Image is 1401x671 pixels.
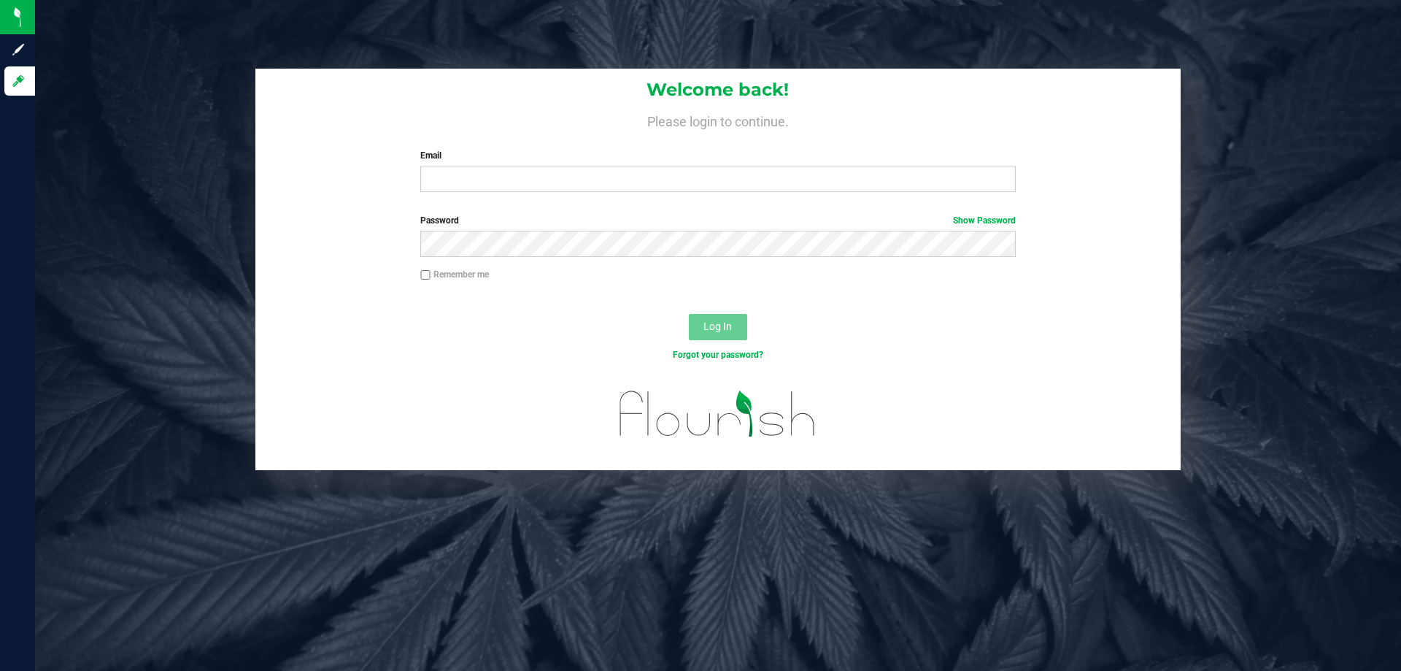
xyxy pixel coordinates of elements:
[953,215,1016,226] a: Show Password
[420,268,489,281] label: Remember me
[689,314,747,340] button: Log In
[255,80,1181,99] h1: Welcome back!
[602,377,833,451] img: flourish_logo.svg
[420,270,431,280] input: Remember me
[673,350,763,360] a: Forgot your password?
[11,42,26,57] inline-svg: Sign up
[11,74,26,88] inline-svg: Log in
[703,321,732,332] span: Log In
[255,111,1181,129] h4: Please login to continue.
[420,215,459,226] span: Password
[420,149,1015,162] label: Email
